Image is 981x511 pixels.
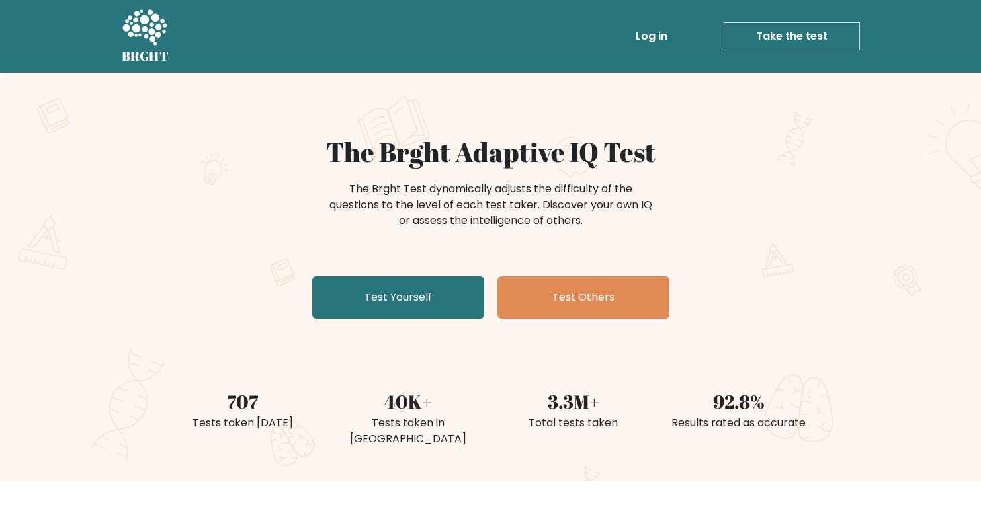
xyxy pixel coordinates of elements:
div: Tests taken in [GEOGRAPHIC_DATA] [333,415,483,447]
div: Tests taken [DATE] [168,415,318,431]
div: 707 [168,387,318,415]
h1: The Brght Adaptive IQ Test [168,136,814,168]
div: The Brght Test dynamically adjusts the difficulty of the questions to the level of each test take... [325,181,656,229]
div: 92.8% [664,387,814,415]
div: Results rated as accurate [664,415,814,431]
h5: BRGHT [122,48,169,64]
div: Total tests taken [499,415,648,431]
div: 40K+ [333,387,483,415]
a: Take the test [724,22,860,50]
a: Test Others [497,276,669,319]
a: Log in [630,23,673,50]
a: BRGHT [122,5,169,67]
div: 3.3M+ [499,387,648,415]
a: Test Yourself [312,276,484,319]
